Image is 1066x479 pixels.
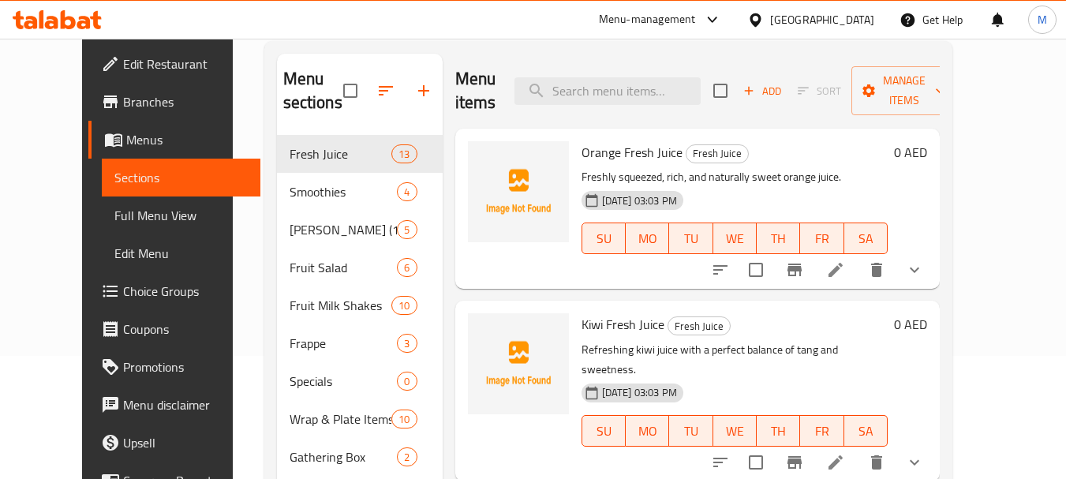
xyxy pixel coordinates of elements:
svg: Show Choices [905,453,924,472]
button: Manage items [851,66,957,115]
div: Specials0 [277,362,443,400]
span: Coupons [123,320,248,339]
span: Select section first [787,79,851,103]
span: Full Menu View [114,206,248,225]
svg: Show Choices [905,260,924,279]
button: Add [737,79,787,103]
span: Edit Menu [114,244,248,263]
span: TH [763,420,794,443]
a: Branches [88,83,260,121]
div: Fresh Juice [668,316,731,335]
button: TH [757,223,800,254]
h6: 0 AED [894,313,927,335]
div: items [397,334,417,353]
button: WE [713,223,757,254]
span: SU [589,227,619,250]
button: SA [844,415,888,447]
span: Sections [114,168,248,187]
button: TU [669,223,713,254]
span: TU [675,227,706,250]
span: [PERSON_NAME] (1.5 Ltr) [290,220,398,239]
div: Frappe [290,334,398,353]
span: WE [720,420,750,443]
h6: 0 AED [894,141,927,163]
button: TH [757,415,800,447]
span: MO [632,420,663,443]
span: TH [763,227,794,250]
div: [PERSON_NAME] (1.5 Ltr)5 [277,211,443,249]
a: Coupons [88,310,260,348]
p: Freshly squeezed, rich, and naturally sweet orange juice. [582,167,888,187]
div: items [397,372,417,391]
span: 6 [398,260,416,275]
span: Sort sections [367,72,405,110]
input: search [514,77,701,105]
span: Fruit Salad [290,258,398,277]
button: SU [582,415,626,447]
div: Frappe3 [277,324,443,362]
span: Add [741,82,784,100]
span: Menus [126,130,248,149]
span: Choice Groups [123,282,248,301]
div: Fresh Juice [686,144,749,163]
span: 0 [398,374,416,389]
span: Branches [123,92,248,111]
a: Promotions [88,348,260,386]
span: Wrap & Plate Items [290,410,392,428]
div: items [391,410,417,428]
button: TU [669,415,713,447]
button: WE [713,415,757,447]
button: Add section [405,72,443,110]
span: 2 [398,450,416,465]
div: Wrap & Plate Items10 [277,400,443,438]
a: Edit Menu [102,234,260,272]
span: Select all sections [334,74,367,107]
span: 13 [392,147,416,162]
button: sort-choices [701,251,739,289]
button: MO [626,415,669,447]
div: items [397,182,417,201]
div: Fruit Salad6 [277,249,443,286]
div: items [397,220,417,239]
a: Sections [102,159,260,196]
span: 5 [398,223,416,238]
span: [DATE] 03:03 PM [596,193,683,208]
a: Menu disclaimer [88,386,260,424]
div: items [397,447,417,466]
button: show more [896,251,933,289]
span: Add item [737,79,787,103]
h2: Menu sections [283,67,343,114]
span: Fresh Juice [686,144,748,163]
span: M [1038,11,1047,28]
span: Smoothies [290,182,398,201]
span: SA [851,227,881,250]
h2: Menu items [455,67,496,114]
span: SU [589,420,619,443]
div: Fruit Milk Shakes [290,296,392,315]
span: Specials [290,372,398,391]
span: Kiwi Fresh Juice [582,312,664,336]
div: Menu-management [599,10,696,29]
a: Edit menu item [826,260,845,279]
span: Select to update [739,446,772,479]
a: Upsell [88,424,260,462]
span: Select to update [739,253,772,286]
span: Manage items [864,71,944,110]
span: Select section [704,74,737,107]
span: FR [806,420,837,443]
a: Choice Groups [88,272,260,310]
span: FR [806,227,837,250]
span: WE [720,227,750,250]
button: FR [800,415,843,447]
span: Gathering Box [290,447,398,466]
img: Orange Fresh Juice [468,141,569,242]
span: [DATE] 03:03 PM [596,385,683,400]
span: Orange Fresh Juice [582,140,683,164]
div: Fruit Milk Shakes10 [277,286,443,324]
div: items [391,296,417,315]
a: Full Menu View [102,196,260,234]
